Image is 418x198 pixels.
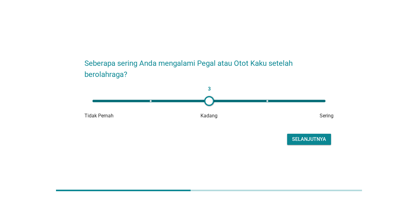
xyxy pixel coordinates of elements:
[287,134,331,145] button: Selanjutnya
[206,85,212,93] span: 3
[292,136,326,143] div: Selanjutnya
[84,112,167,120] div: Tidak Pernah
[251,112,334,120] div: Sering
[84,52,334,80] h2: Seberapa sering Anda mengalami Pegal atau Otot Kaku setelah berolahraga?
[167,112,250,120] div: Kadang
